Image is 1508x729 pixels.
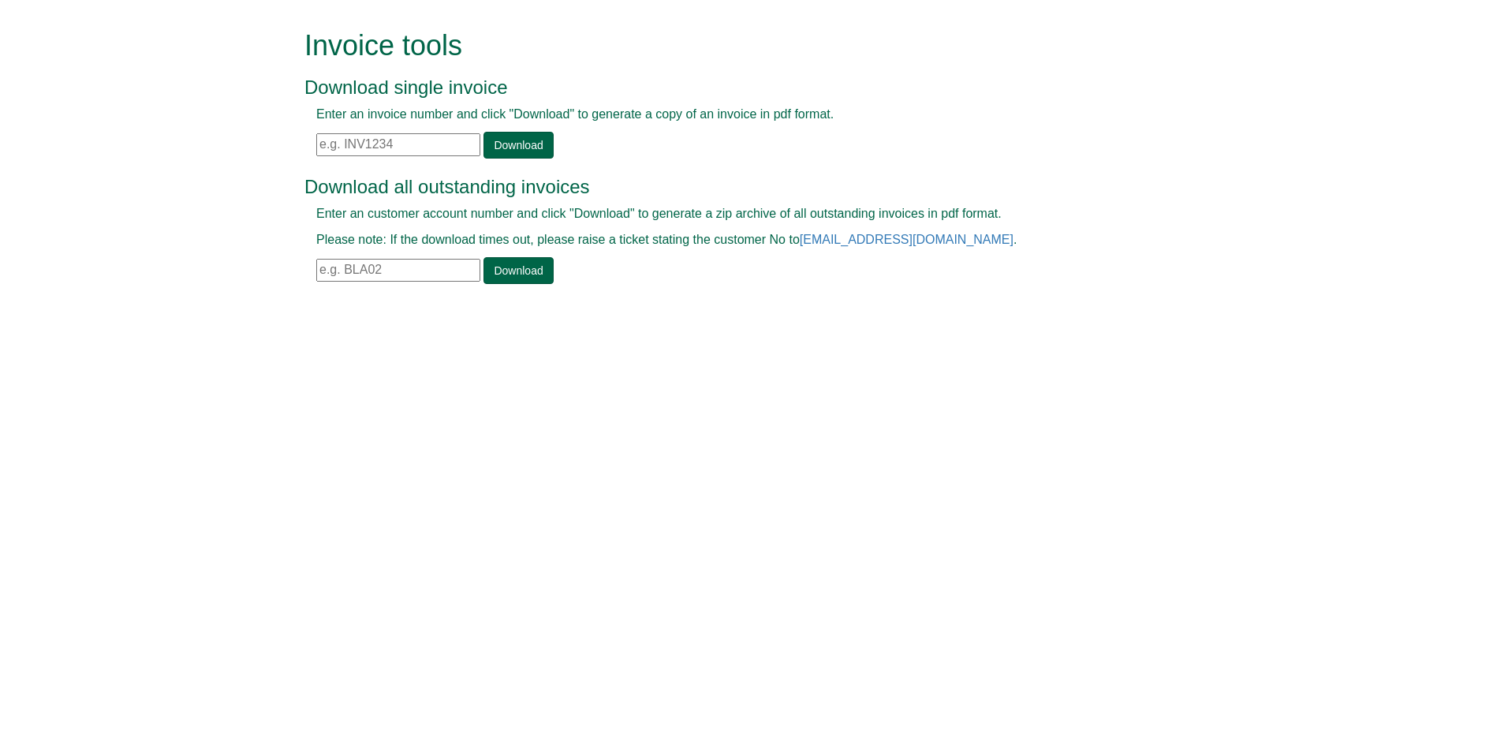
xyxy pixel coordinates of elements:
p: Enter an customer account number and click "Download" to generate a zip archive of all outstandin... [316,205,1156,223]
input: e.g. INV1234 [316,133,480,156]
h3: Download all outstanding invoices [304,177,1168,197]
h3: Download single invoice [304,77,1168,98]
h1: Invoice tools [304,30,1168,62]
input: e.g. BLA02 [316,259,480,282]
a: Download [483,132,553,159]
a: [EMAIL_ADDRESS][DOMAIN_NAME] [800,233,1013,246]
p: Please note: If the download times out, please raise a ticket stating the customer No to . [316,231,1156,249]
p: Enter an invoice number and click "Download" to generate a copy of an invoice in pdf format. [316,106,1156,124]
a: Download [483,257,553,284]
